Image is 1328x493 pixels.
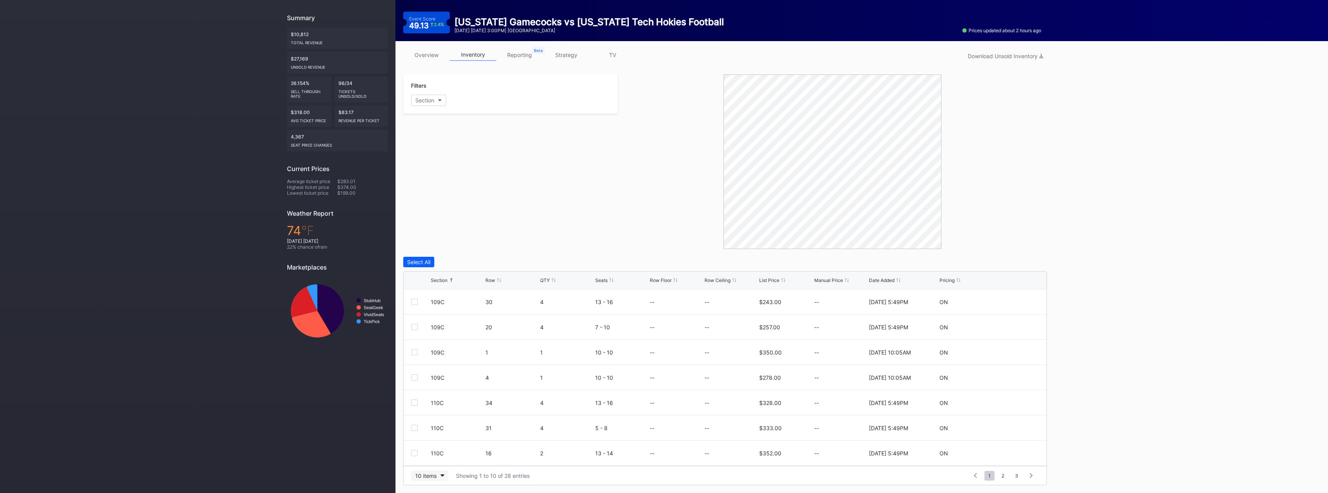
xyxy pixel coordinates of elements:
a: TV [589,49,636,61]
div: -- [814,349,867,356]
div: -- [814,400,867,406]
div: -- [705,349,709,356]
div: Unsold Revenue [291,62,384,69]
a: reporting [496,49,543,61]
div: 2 [540,450,593,457]
div: Download Unsold Inventory [968,53,1043,59]
div: 30 [485,299,538,305]
div: [DATE] 5:49PM [869,450,908,457]
div: Date Added [869,277,895,283]
button: Download Unsold Inventory [964,51,1047,61]
div: -- [814,299,867,305]
div: 110C [431,425,484,431]
div: Row Floor [650,277,672,283]
div: Current Prices [287,165,388,173]
div: 26.154% [287,76,332,102]
div: Prices updated about 2 hours ago [962,28,1041,33]
div: 10 - 10 [595,374,648,381]
div: [DATE] 5:49PM [869,324,908,330]
div: [DATE] 5:49PM [869,425,908,431]
div: ON [939,400,948,406]
div: Section [415,97,434,104]
div: $318.00 [287,106,332,127]
div: Pricing [939,277,955,283]
div: Total Revenue [291,37,384,45]
text: TickPick [364,319,380,324]
div: 13 - 16 [595,400,648,406]
div: -- [650,400,655,406]
text: StubHub [364,298,381,303]
div: Revenue per ticket [338,115,384,123]
div: $352.00 [759,450,781,457]
div: 4 [485,374,538,381]
text: SeatGeek [364,305,383,310]
div: Seats [595,277,608,283]
div: [DATE] 10:05AM [869,374,911,381]
div: 109C [431,299,484,305]
div: 34 [485,400,538,406]
div: List Price [759,277,779,283]
div: [US_STATE] Gamecocks vs [US_STATE] Tech Hokies Football [454,16,724,28]
div: $350.00 [759,349,782,356]
div: 4 [540,324,593,330]
div: ON [939,349,948,356]
span: ℉ [301,223,314,238]
div: $257.00 [759,324,780,330]
div: ON [939,374,948,381]
div: [DATE] [DATE] 3:00PM | [GEOGRAPHIC_DATA] [454,28,724,33]
div: -- [650,450,655,457]
div: QTY [540,277,550,283]
div: $278.00 [759,374,781,381]
a: inventory [450,49,496,61]
a: strategy [543,49,589,61]
button: Section [411,95,446,106]
div: Tickets Unsold/Sold [338,86,384,99]
div: 96/34 [335,76,388,102]
div: 20 [485,324,538,330]
div: -- [705,324,709,330]
div: 10 items [415,472,437,479]
div: 1 [485,349,538,356]
div: 13 - 16 [595,299,648,305]
div: [DATE] 5:49PM [869,400,908,406]
div: 31 [485,425,538,431]
div: seat price changes [291,140,384,147]
div: 4 [540,299,593,305]
div: Manual Price [814,277,843,283]
div: 13 - 14 [595,450,648,457]
span: 3 [1011,471,1022,481]
div: -- [705,299,709,305]
div: -- [705,374,709,381]
div: Select All [407,259,430,265]
div: $328.00 [759,400,781,406]
div: Event Score [409,16,435,22]
div: 4 [540,400,593,406]
div: 7 - 10 [595,324,648,330]
div: $243.00 [759,299,781,305]
div: $283.01 [337,178,388,184]
div: 5 - 8 [595,425,648,431]
div: [DATE] 10:05AM [869,349,911,356]
div: $333.00 [759,425,782,431]
div: 109C [431,324,484,330]
div: -- [814,425,867,431]
span: 1 [984,471,995,481]
svg: Chart title [287,277,388,345]
div: -- [814,450,867,457]
div: 1 [540,374,593,381]
div: Avg ticket price [291,115,328,123]
div: ON [939,425,948,431]
div: Summary [287,14,388,22]
div: 1 [540,349,593,356]
div: Marketplaces [287,263,388,271]
div: -- [814,324,867,330]
div: $199.00 [337,190,388,196]
div: -- [705,425,709,431]
div: 110C [431,450,484,457]
div: Filters [411,82,610,89]
div: 16 [485,450,538,457]
div: [DATE] [DATE] [287,238,388,244]
div: [DATE] 5:49PM [869,299,908,305]
div: 2.4 % [434,22,444,27]
div: 22 % chance of rain [287,244,388,250]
